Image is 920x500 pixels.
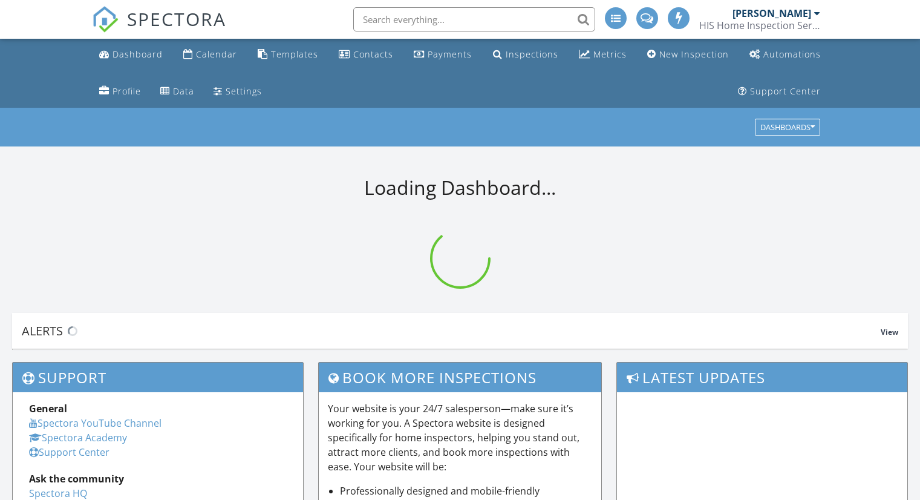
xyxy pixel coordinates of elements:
div: Dashboard [113,48,163,60]
img: The Best Home Inspection Software - Spectora [92,6,119,33]
div: Data [173,85,194,97]
a: Metrics [574,44,631,66]
div: Contacts [353,48,393,60]
a: Automations (Advanced) [745,44,826,66]
div: Payments [428,48,472,60]
a: Support Center [29,446,109,459]
a: Payments [409,44,477,66]
a: Spectora HQ [29,487,87,500]
h3: Latest Updates [617,363,907,392]
div: Profile [113,85,141,97]
div: Ask the community [29,472,287,486]
li: Professionally designed and mobile-friendly [340,484,593,498]
a: New Inspection [642,44,734,66]
div: [PERSON_NAME] [732,7,811,19]
div: Alerts [22,323,881,339]
div: Metrics [593,48,627,60]
div: Settings [226,85,262,97]
div: Inspections [506,48,558,60]
a: Calendar [178,44,242,66]
div: Calendar [196,48,237,60]
div: HIS Home Inspection Services [699,19,820,31]
input: Search everything... [353,7,595,31]
a: Contacts [334,44,398,66]
a: Spectora Academy [29,431,127,444]
a: SPECTORA [92,16,226,42]
a: Spectora YouTube Channel [29,416,161,430]
div: New Inspection [659,48,729,60]
span: SPECTORA [127,6,226,31]
div: Dashboards [760,123,815,132]
a: Data [155,81,199,103]
div: Templates [271,48,318,60]
a: Company Profile [94,81,146,103]
h3: Book More Inspections [319,363,602,392]
div: Support Center [750,85,821,97]
h3: Support [13,363,303,392]
a: Settings [209,81,267,103]
button: Dashboards [755,119,820,136]
strong: General [29,402,67,415]
a: Templates [253,44,323,66]
a: Inspections [488,44,563,66]
p: Your website is your 24/7 salesperson—make sure it’s working for you. A Spectora website is desig... [328,401,593,474]
a: Support Center [733,81,826,103]
span: View [881,327,898,337]
div: Automations [763,48,821,60]
a: Dashboard [94,44,168,66]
